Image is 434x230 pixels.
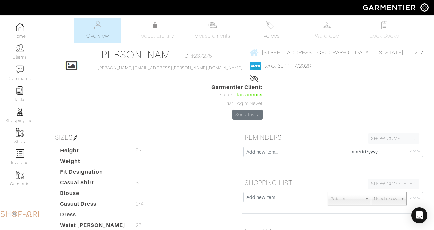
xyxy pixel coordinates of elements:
[183,52,212,60] span: ID: #237275
[211,100,263,107] div: Last Login: Never
[242,176,422,189] h5: SHOPPING LIST
[98,49,180,61] a: [PERSON_NAME]
[250,62,261,70] img: american_express-1200034d2e149cdf2cc7894a33a747db654cf6f8355cb502592f1d228b2ac700.png
[208,21,217,29] img: measurements-466bbee1fd09ba9460f595b01e5d73f9e2bff037440d3c8f018324cb6cdf7a4a.svg
[55,189,131,200] dt: Blouse
[360,2,420,13] img: garmentier-logo-header-white-b43fb05a5012e4ada735d5af1a66efaba907eab6374d6393d1fbf88cb4ef424d.png
[265,63,311,69] a: xxxx-3011 - 7/2028
[86,32,109,40] span: Overview
[16,86,24,95] img: reminder-icon-8004d30b9f0a5d33ae49ab947aed9ed385cf756f9e5892f1edd6e32f2345188e.png
[232,110,263,120] a: Send Invite
[55,147,131,157] dt: Height
[16,44,24,52] img: clients-icon-6bae9207a08558b7cb47a8932f037763ab4055f8c8b6bfacd5dc20c3e0201464.png
[250,48,423,57] a: [STREET_ADDRESS] [GEOGRAPHIC_DATA], [US_STATE] - 11217
[194,32,230,40] span: Measurements
[52,131,232,144] h5: SIZES
[323,21,331,29] img: wardrobe-487a4870c1b7c33e795ec22d11cfc2ed9d08956e64fb3008fe2437562e282088.svg
[55,200,131,211] dt: Casual Dress
[16,171,24,179] img: garments-icon-b7da505a4dc4fd61783c78ac3ca0ef83fa9d6f193b1c9dc38574b1d14d53ca28.png
[315,32,339,40] span: Wardrobe
[262,50,423,56] span: [STREET_ADDRESS] [GEOGRAPHIC_DATA], [US_STATE] - 11217
[94,21,102,29] img: basicinfo-40fd8af6dae0f16599ec9e87c0ef1c0a1fdea2edbe929e3d69a839185d80c458.svg
[55,211,131,221] dt: Dress
[374,192,397,206] span: Needs Now
[211,91,263,99] div: Status:
[361,18,408,43] a: Look Books
[246,18,293,43] a: Invoices
[243,192,328,202] input: Add new item
[234,91,263,99] span: Has access
[55,179,131,189] dt: Casual Shirt
[136,200,143,208] span: 2/4
[132,21,178,40] a: Product Library
[331,192,362,206] span: Retailer
[16,65,24,74] img: comment-icon-a0a6a9ef722e966f86d9cbdc48e553b5cf19dbc54f86b18d962a5391bc8f6eb6.png
[98,66,243,70] a: [PERSON_NAME][EMAIL_ADDRESS][PERSON_NAME][DOMAIN_NAME]
[370,32,399,40] span: Look Books
[16,149,24,158] img: orders-icon-0abe47150d42831381b5fb84f609e132dff9fe21cb692f30cb5eec754e2cba89.png
[16,108,24,116] img: stylists-icon-eb353228a002819b7ec25b43dbf5f0378dd9e0616d9560372ff212230b889e62.png
[211,83,263,91] span: Garmentier Client:
[420,3,429,12] img: gear-icon-white-bd11855cb880d31180b6d7d6211b90ccbf57a29d726f0c71d8c61bd08dd39cc2.png
[265,21,274,29] img: orders-27d20c2124de7fd6de4e0e44c1d41de31381a507db9b33961299e4e07d508b8c.svg
[16,23,24,31] img: dashboard-icon-dbcd8f5a0b271acd01030246c82b418ddd0df26cd7fceb0bd07c9910d44c42f6.png
[136,179,139,187] span: S
[136,221,142,229] span: 26
[259,32,280,40] span: Invoices
[136,32,174,40] span: Product Library
[55,168,131,179] dt: Fit Designation
[407,192,423,205] button: SAVE
[55,157,131,168] dt: Weight
[74,18,121,43] a: Overview
[407,147,423,157] button: SAVE
[411,207,427,223] div: Open Intercom Messenger
[368,179,419,189] a: SHOW COMPLETED
[243,147,347,157] input: Add new item...
[304,18,350,43] a: Wardrobe
[368,133,419,144] a: SHOW COMPLETED
[16,128,24,137] img: garments-icon-b7da505a4dc4fd61783c78ac3ca0ef83fa9d6f193b1c9dc38574b1d14d53ca28.png
[189,18,236,43] a: Measurements
[380,21,388,29] img: todo-9ac3debb85659649dc8f770b8b6100bb5dab4b48dedcbae339e5042a72dfd3cc.svg
[242,131,422,144] h5: REMINDERS
[136,147,142,155] span: 5'4
[73,135,78,141] img: pen-cf24a1663064a2ec1b9c1bd2387e9de7a2fa800b781884d57f21acf72779bad2.png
